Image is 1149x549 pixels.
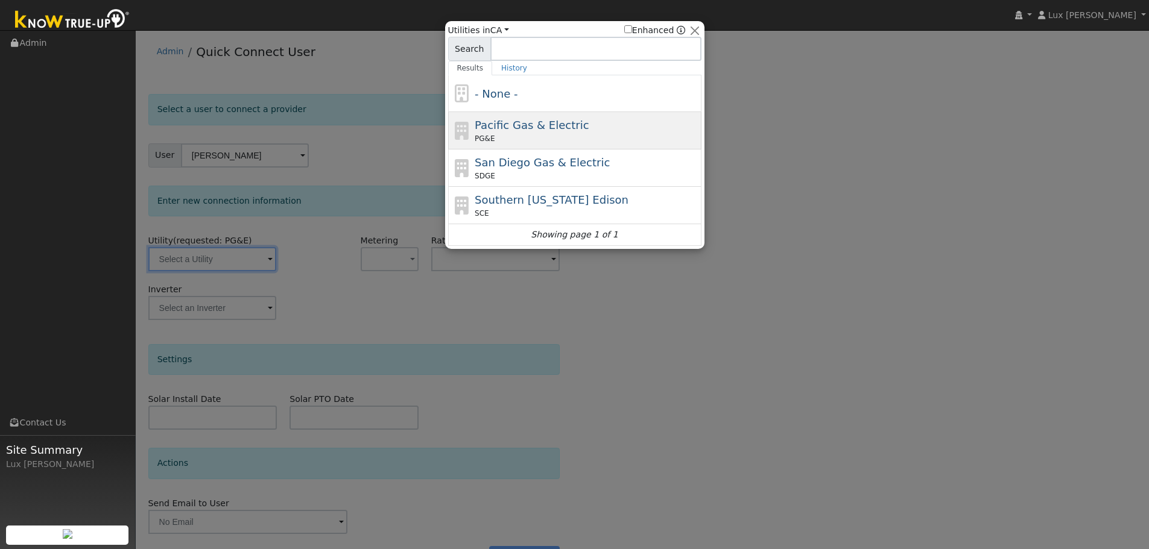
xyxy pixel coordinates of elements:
span: Show enhanced providers [624,24,686,37]
label: Enhanced [624,24,674,37]
div: Lux [PERSON_NAME] [6,458,129,471]
span: San Diego Gas & Electric [475,156,610,169]
span: Lux [PERSON_NAME] [1048,10,1136,20]
input: Enhanced [624,25,632,33]
span: - None - [475,87,518,100]
span: Utilities in [448,24,509,37]
span: Site Summary [6,442,129,458]
span: Search [448,37,491,61]
a: Results [448,61,493,75]
i: Showing page 1 of 1 [531,228,618,241]
a: History [492,61,536,75]
a: CA [490,25,509,35]
span: PG&E [475,133,495,144]
span: SDGE [475,171,495,181]
span: SCE [475,208,489,219]
a: Enhanced Providers [677,25,685,35]
img: Know True-Up [9,7,136,34]
span: Southern [US_STATE] Edison [475,193,628,206]
span: Pacific Gas & Electric [475,119,589,131]
img: retrieve [63,529,72,539]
